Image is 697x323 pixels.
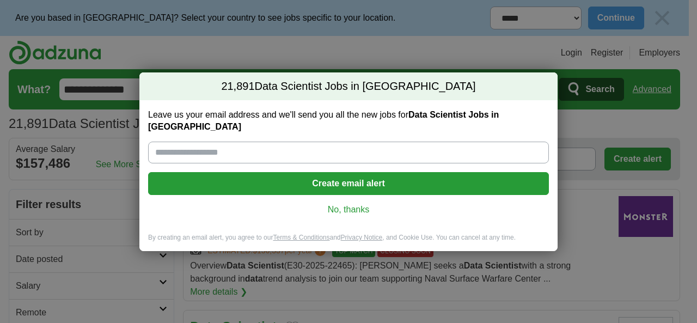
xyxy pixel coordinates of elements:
[139,72,558,101] h2: Data Scientist Jobs in [GEOGRAPHIC_DATA]
[273,234,329,241] a: Terms & Conditions
[148,109,549,133] label: Leave us your email address and we'll send you all the new jobs for
[157,204,540,216] a: No, thanks
[221,79,254,94] span: 21,891
[341,234,383,241] a: Privacy Notice
[139,233,558,251] div: By creating an email alert, you agree to our and , and Cookie Use. You can cancel at any time.
[148,172,549,195] button: Create email alert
